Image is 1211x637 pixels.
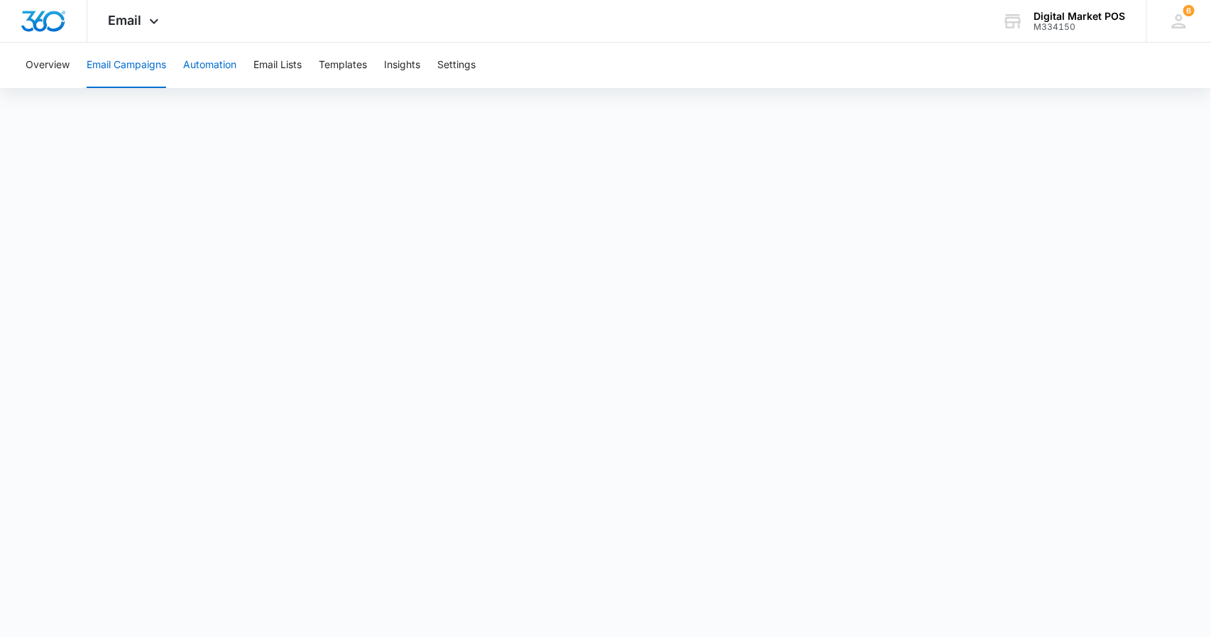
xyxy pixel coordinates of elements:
[87,43,166,88] button: Email Campaigns
[1034,11,1126,22] div: account name
[109,13,142,28] span: Email
[1183,5,1195,16] span: 6
[253,43,302,88] button: Email Lists
[319,43,367,88] button: Templates
[437,43,476,88] button: Settings
[1034,22,1126,32] div: account id
[183,43,236,88] button: Automation
[26,43,70,88] button: Overview
[1183,5,1195,16] div: notifications count
[384,43,420,88] button: Insights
